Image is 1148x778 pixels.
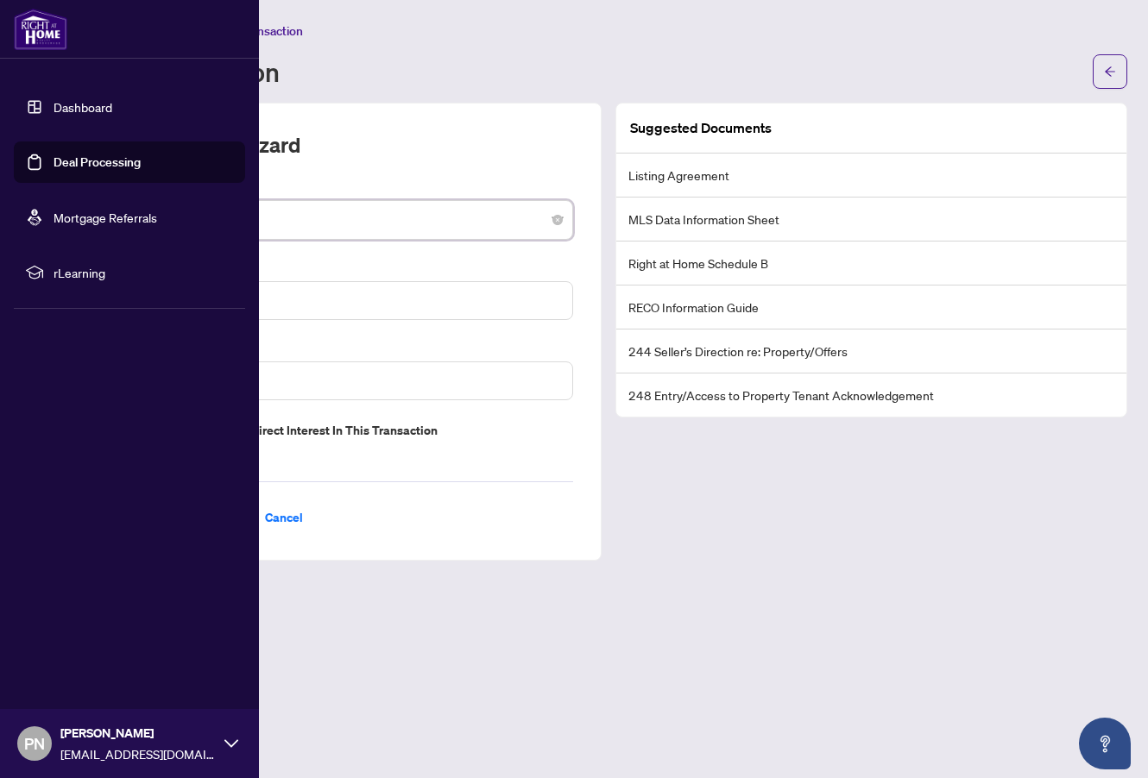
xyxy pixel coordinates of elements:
[1104,66,1116,78] span: arrow-left
[54,99,112,115] a: Dashboard
[251,503,317,532] button: Cancel
[552,215,563,225] span: close-circle
[60,724,216,743] span: [PERSON_NAME]
[215,23,303,39] span: Add Transaction
[265,504,303,531] span: Cancel
[118,179,573,198] label: Transaction Type
[54,154,141,170] a: Deal Processing
[24,731,45,756] span: PN
[616,198,1126,242] li: MLS Data Information Sheet
[129,204,563,236] span: Listing - Lease
[54,263,233,282] span: rLearning
[54,210,157,225] a: Mortgage Referrals
[616,154,1126,198] li: Listing Agreement
[118,341,573,360] label: Property Address
[630,117,772,139] article: Suggested Documents
[616,373,1126,417] li: 248 Entry/Access to Property Tenant Acknowledgement
[118,260,573,279] label: MLS ID
[60,744,216,763] span: [EMAIL_ADDRESS][DOMAIN_NAME]
[118,421,573,440] label: Do you have direct or indirect interest in this transaction
[616,329,1126,373] li: 244 Seller’s Direction re: Property/Offers
[616,285,1126,329] li: RECO Information Guide
[616,242,1126,285] li: Right at Home Schedule B
[1079,718,1131,769] button: Open asap
[14,9,67,50] img: logo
